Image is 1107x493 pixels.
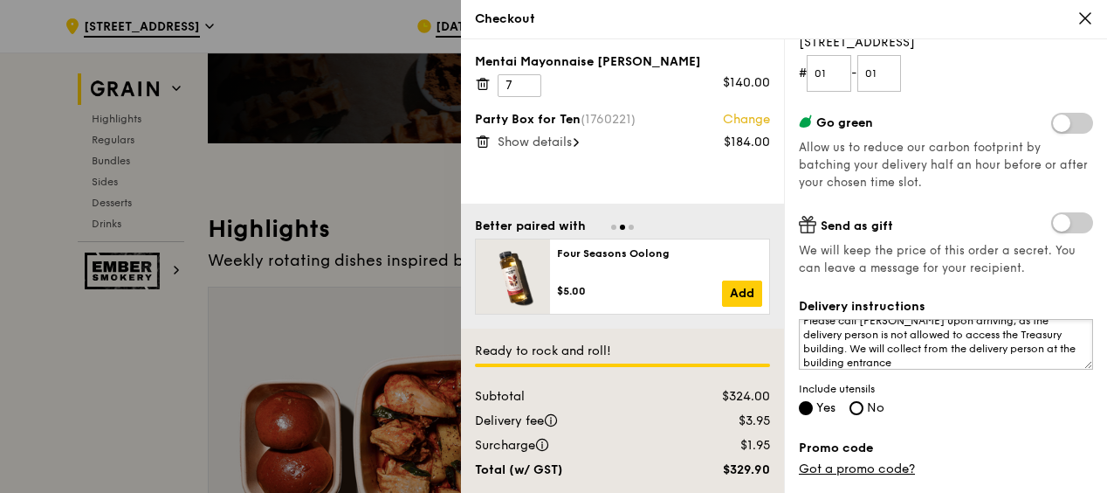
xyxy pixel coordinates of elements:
div: Delivery fee [464,413,675,430]
input: Unit [857,55,902,92]
span: [STREET_ADDRESS] [799,34,1093,52]
div: $140.00 [723,74,770,92]
div: $324.00 [675,388,780,406]
input: No [849,401,863,415]
span: Yes [816,400,835,415]
form: # - [799,55,1093,92]
span: Go to slide 1 [611,225,616,230]
div: Surcharge [464,437,675,455]
div: Checkout [475,10,1093,28]
div: $1.95 [675,437,780,455]
div: Four Seasons Oolong [557,246,762,260]
input: Yes [799,401,813,415]
div: $329.90 [675,462,780,479]
div: Mentai Mayonnaise [PERSON_NAME] [475,53,770,71]
label: Delivery instructions [799,298,1093,316]
a: Add [722,281,762,307]
a: Change [723,111,770,128]
div: Party Box for Ten [475,111,770,128]
div: Ready to rock and roll! [475,343,770,360]
span: Include utensils [799,382,1093,396]
span: (1760221) [581,112,636,127]
span: Go to slide 3 [629,225,634,230]
div: $5.00 [557,284,722,298]
div: $184.00 [724,134,770,151]
div: $3.95 [675,413,780,430]
div: Total (w/ GST) [464,462,675,479]
span: Allow us to reduce our carbon footprint by batching your delivery half an hour before or after yo... [799,141,1088,190]
span: No [867,400,884,415]
span: Send as gift [821,219,893,233]
span: Go green [816,115,873,130]
span: Show details [498,135,572,149]
input: Floor [807,55,851,92]
div: Subtotal [464,388,675,406]
span: We will keep the price of this order a secret. You can leave a message for your recipient. [799,242,1093,277]
div: Better paired with [475,218,586,235]
span: Go to slide 2 [620,225,625,230]
label: Promo code [799,440,1093,457]
a: Got a promo code? [799,462,915,476]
